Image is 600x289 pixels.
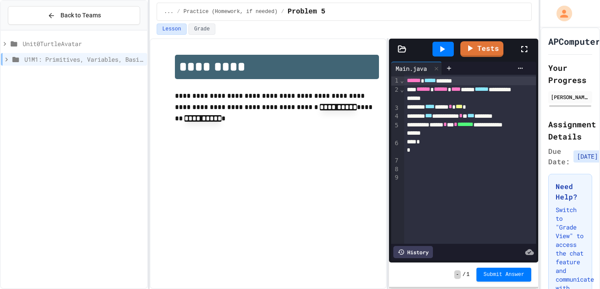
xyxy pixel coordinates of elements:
span: Unit0TurtleAvatar [23,39,144,48]
span: Practice (Homework, if needed) [184,8,278,15]
span: - [454,270,461,279]
a: Tests [460,41,503,57]
button: Back to Teams [8,6,140,25]
div: 6 [391,139,400,157]
span: ... [164,8,174,15]
div: 8 [391,165,400,174]
span: Fold line [400,77,404,84]
div: My Account [547,3,574,23]
span: / [177,8,180,15]
div: 3 [391,104,400,113]
div: 7 [391,156,400,165]
div: 4 [391,112,400,121]
span: U1M1: Primitives, Variables, Basic I/O [24,55,144,64]
div: Main.java [391,62,442,75]
h3: Need Help? [556,181,585,202]
span: / [281,8,284,15]
span: Problem 5 [288,7,325,17]
span: Back to Teams [60,11,101,20]
button: Submit Answer [476,268,531,282]
div: 5 [391,121,400,139]
div: 1 [391,76,400,86]
div: History [393,246,433,258]
span: Due Date: [548,146,570,167]
button: Lesson [157,23,187,35]
h2: Assignment Details [548,118,592,143]
span: / [463,271,466,278]
span: Submit Answer [483,271,524,278]
h2: Your Progress [548,62,592,86]
div: [PERSON_NAME] [551,93,590,101]
span: Fold line [400,86,404,93]
span: 1 [466,271,469,278]
button: Grade [188,23,215,35]
div: 2 [391,86,400,104]
div: Main.java [391,64,431,73]
div: 9 [391,173,400,182]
